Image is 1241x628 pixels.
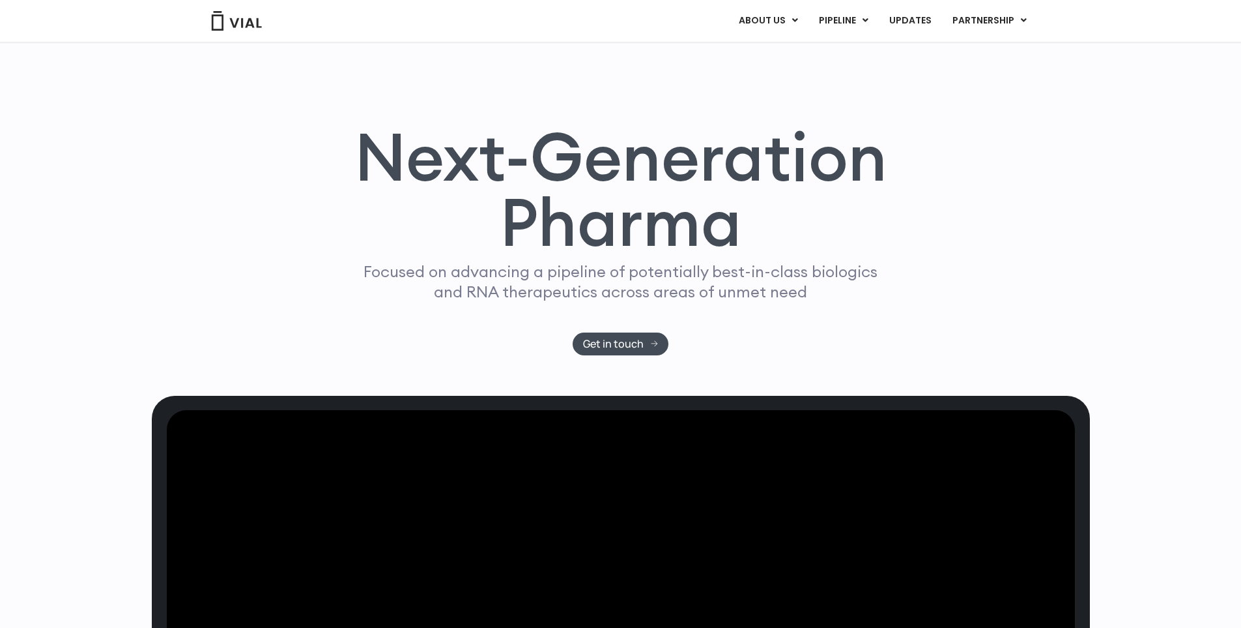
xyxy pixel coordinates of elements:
[573,333,668,355] a: Get in touch
[879,10,941,32] a: UPDATES
[583,339,644,349] span: Get in touch
[358,262,883,302] p: Focused on advancing a pipeline of potentially best-in-class biologics and RNA therapeutics acros...
[942,10,1037,32] a: PARTNERSHIPMenu Toggle
[339,124,903,256] h1: Next-Generation Pharma
[728,10,808,32] a: ABOUT USMenu Toggle
[808,10,878,32] a: PIPELINEMenu Toggle
[210,11,263,31] img: Vial Logo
